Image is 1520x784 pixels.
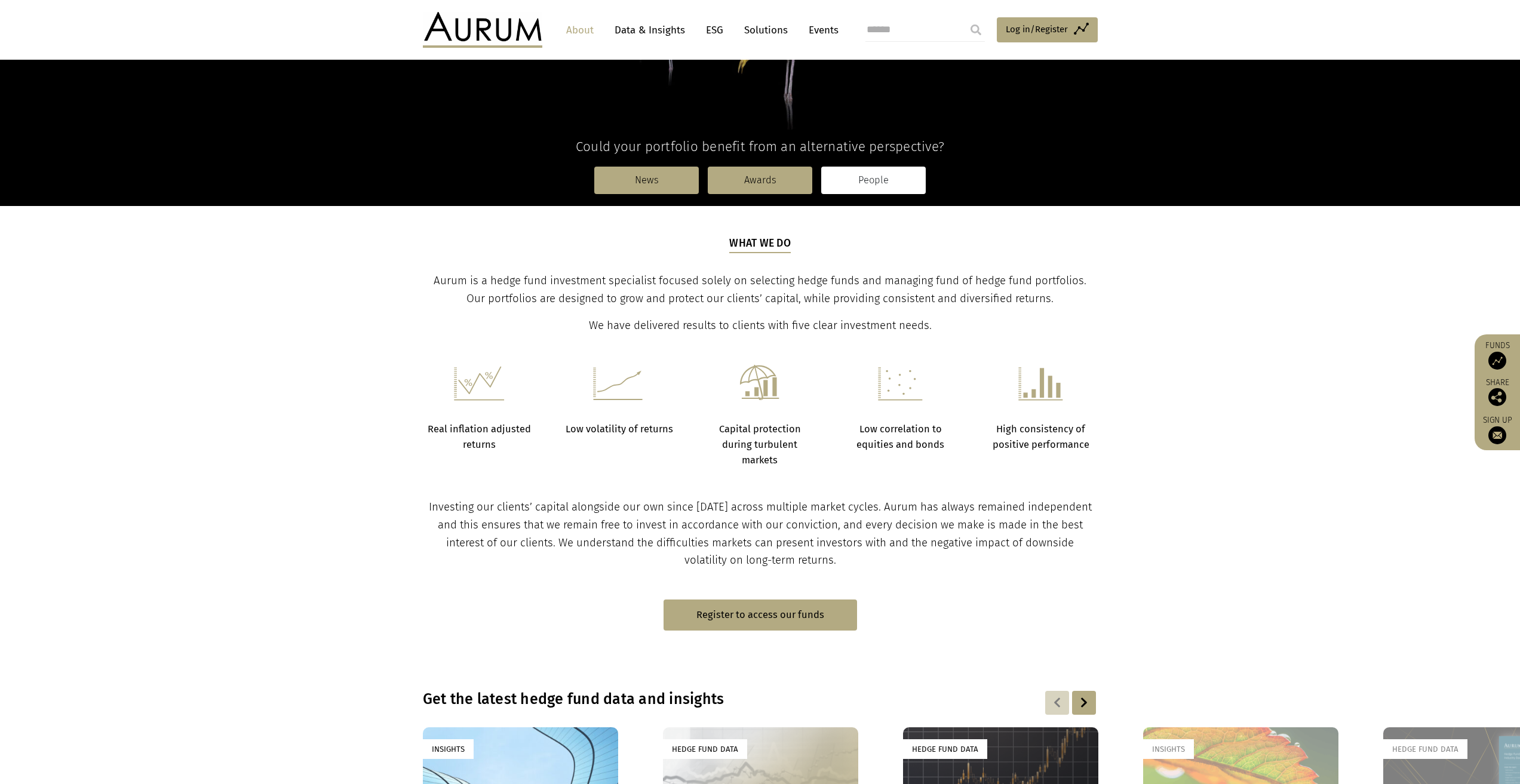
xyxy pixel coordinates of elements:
[708,167,812,194] a: Awards
[997,17,1098,42] a: Log in/Register
[856,423,944,450] strong: Low correlation to equities and bonds
[423,139,1098,155] h4: Could your portfolio benefit from an alternative perspective?
[700,19,729,41] a: ESG
[423,690,944,708] h3: Get the latest hedge fund data and insights
[434,274,1086,305] span: Aurum is a hedge fund investment specialist focused solely on selecting hedge funds and managing ...
[993,423,1089,450] strong: High consistency of positive performance
[903,739,987,759] div: Hedge Fund Data
[1481,379,1514,406] div: Share
[1488,352,1506,370] img: Access Funds
[560,19,600,41] a: About
[423,739,474,759] div: Insights
[1481,340,1514,370] a: Funds
[719,423,801,466] strong: Capital protection during turbulent markets
[738,19,794,41] a: Solutions
[594,167,699,194] a: News
[566,423,673,435] strong: Low volatility of returns
[609,19,691,41] a: Data & Insights
[1383,739,1467,759] div: Hedge Fund Data
[1481,415,1514,444] a: Sign up
[803,19,839,41] a: Events
[729,236,791,253] h5: What we do
[663,739,747,759] div: Hedge Fund Data
[964,18,988,42] input: Submit
[1488,388,1506,406] img: Share this post
[429,500,1092,567] span: Investing our clients’ capital alongside our own since [DATE] across multiple market cycles. Auru...
[1488,426,1506,444] img: Sign up to our newsletter
[664,599,857,630] a: Register to access our funds
[423,12,542,48] img: Aurum
[589,319,932,332] span: We have delivered results to clients with five clear investment needs.
[428,423,531,450] strong: Real inflation adjusted returns
[821,167,926,194] a: People
[1143,739,1194,759] div: Insights
[1006,22,1068,36] span: Log in/Register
